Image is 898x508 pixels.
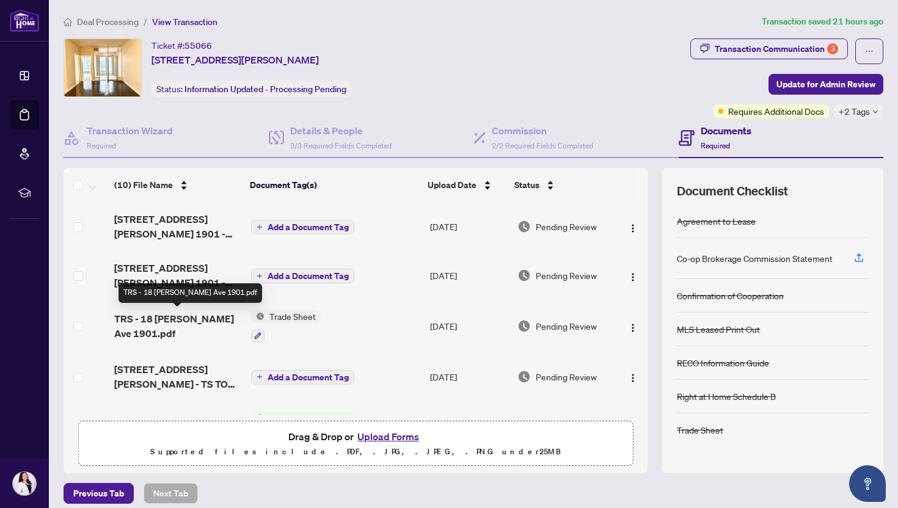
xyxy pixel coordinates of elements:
[251,219,354,235] button: Add a Document Tag
[151,81,351,97] div: Status:
[677,423,723,437] div: Trade Sheet
[623,266,643,285] button: Logo
[265,411,357,424] span: Back to Vendor Letter
[64,39,141,96] img: IMG-C12385187_1.jpg
[623,367,643,386] button: Logo
[628,272,638,282] img: Logo
[677,322,760,336] div: MLS Leased Print Out
[425,202,512,251] td: [DATE]
[114,178,173,192] span: (10) File Name
[87,141,116,150] span: Required
[184,84,346,95] span: Information Updated - Processing Pending
[623,217,643,236] button: Logo
[114,362,241,391] span: [STREET_ADDRESS][PERSON_NAME] - TS TO BE REVIEWED.pdf
[151,38,212,53] div: Ticket #:
[536,414,613,441] span: Document Approved
[290,141,392,150] span: 3/3 Required Fields Completed
[119,283,262,303] div: TRS - 18 [PERSON_NAME] Ave 1901.pdf
[492,141,593,150] span: 2/2 Required Fields Completed
[268,373,349,382] span: Add a Document Tag
[251,220,354,234] button: Add a Document Tag
[677,214,756,228] div: Agreement to Lease
[152,16,217,27] span: View Transaction
[268,272,349,280] span: Add a Document Tag
[428,178,476,192] span: Upload Date
[628,373,638,383] img: Logo
[86,445,625,459] p: Supported files include .PDF, .JPG, .JPEG, .PNG under 25 MB
[701,123,751,138] h4: Documents
[425,352,512,401] td: [DATE]
[536,269,597,282] span: Pending Review
[517,319,531,333] img: Document Status
[536,220,597,233] span: Pending Review
[628,223,638,233] img: Logo
[251,268,354,284] button: Add a Document Tag
[251,411,357,444] button: Status IconBack to Vendor Letter
[425,300,512,352] td: [DATE]
[268,223,349,231] span: Add a Document Tag
[114,212,241,241] span: [STREET_ADDRESS][PERSON_NAME] 1901 - Post-dated cheques and key deposit.jpeg
[728,104,824,118] span: Requires Additional Docs
[872,109,878,115] span: down
[517,370,531,383] img: Document Status
[251,369,354,385] button: Add a Document Tag
[517,269,531,282] img: Document Status
[114,413,241,442] span: [STREET_ADDRESS][PERSON_NAME] LETTER.pdf
[425,401,512,454] td: [DATE]
[690,38,848,59] button: Transaction Communication3
[628,323,638,333] img: Logo
[13,472,36,495] img: Profile Icon
[184,40,212,51] span: 55066
[257,374,263,380] span: plus
[865,47,874,56] span: ellipsis
[151,53,319,67] span: [STREET_ADDRESS][PERSON_NAME]
[517,220,531,233] img: Document Status
[257,224,263,230] span: plus
[251,310,321,343] button: Status IconTrade Sheet
[290,123,392,138] h4: Details & People
[677,390,776,403] div: Right at Home Schedule B
[701,141,730,150] span: Required
[109,168,245,202] th: (10) File Name
[776,74,875,94] span: Update for Admin Review
[114,261,241,290] span: [STREET_ADDRESS][PERSON_NAME] 1901 - Schedule B.pdf
[514,178,539,192] span: Status
[251,310,265,323] img: Status Icon
[265,310,321,323] span: Trade Sheet
[144,15,147,29] li: /
[849,465,886,502] button: Open asap
[64,18,72,26] span: home
[77,16,139,27] span: Deal Processing
[677,183,788,200] span: Document Checklist
[87,123,173,138] h4: Transaction Wizard
[144,483,198,504] button: Next Tab
[762,15,883,29] article: Transaction saved 21 hours ago
[288,429,423,445] span: Drag & Drop or
[10,9,39,32] img: logo
[245,168,423,202] th: Document Tag(s)
[677,289,784,302] div: Confirmation of Cooperation
[839,104,870,118] span: +2 Tags
[677,356,769,369] div: RECO Information Guide
[251,370,354,385] button: Add a Document Tag
[623,316,643,336] button: Logo
[257,273,263,279] span: plus
[509,168,615,202] th: Status
[827,43,838,54] div: 3
[425,251,512,300] td: [DATE]
[73,484,124,503] span: Previous Tab
[492,123,593,138] h4: Commission
[251,411,265,424] img: Status Icon
[354,429,423,445] button: Upload Forms
[715,39,838,59] div: Transaction Communication
[536,370,597,383] span: Pending Review
[251,269,354,283] button: Add a Document Tag
[79,421,632,466] span: Drag & Drop orUpload FormsSupported files include .PDF, .JPG, .JPEG, .PNG under25MB
[768,74,883,95] button: Update for Admin Review
[114,311,241,341] span: TRS - 18 [PERSON_NAME] Ave 1901.pdf
[677,252,833,265] div: Co-op Brokerage Commission Statement
[423,168,509,202] th: Upload Date
[64,483,134,504] button: Previous Tab
[536,319,597,333] span: Pending Review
